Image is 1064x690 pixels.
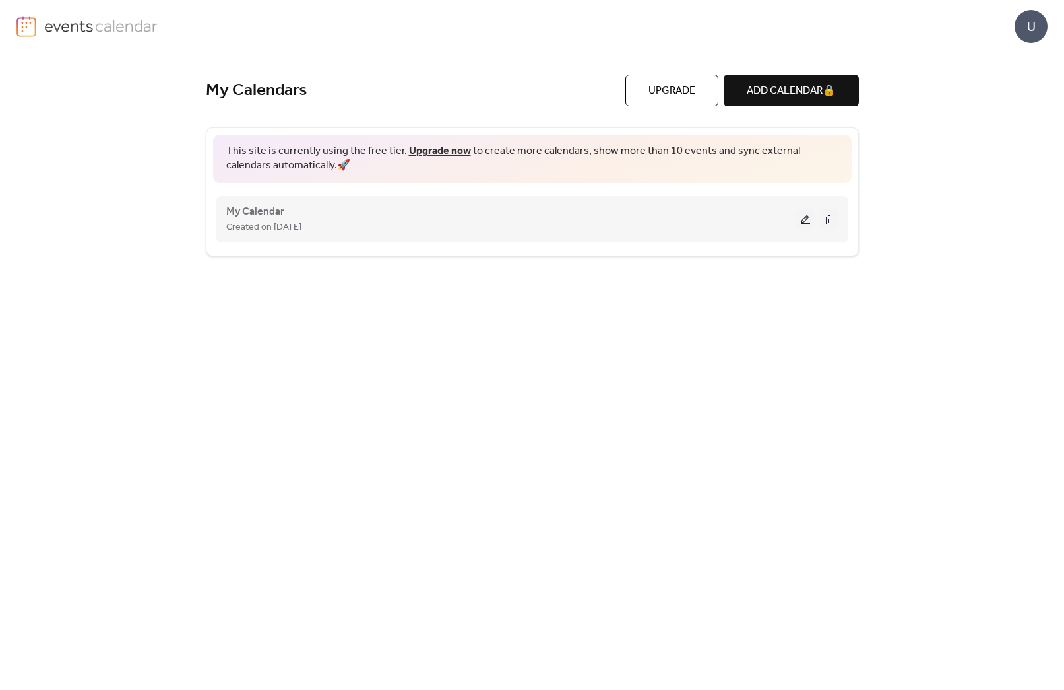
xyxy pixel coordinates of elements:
[648,83,695,99] span: Upgrade
[206,80,625,102] div: My Calendars
[409,141,471,161] a: Upgrade now
[625,75,718,106] button: Upgrade
[16,16,36,37] img: logo
[226,144,838,174] span: This site is currently using the free tier. to create more calendars, show more than 10 events an...
[44,16,158,36] img: logo-type
[226,204,284,220] span: My Calendar
[1015,10,1048,43] div: U
[226,208,284,215] a: My Calendar
[226,220,301,236] span: Created on [DATE]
